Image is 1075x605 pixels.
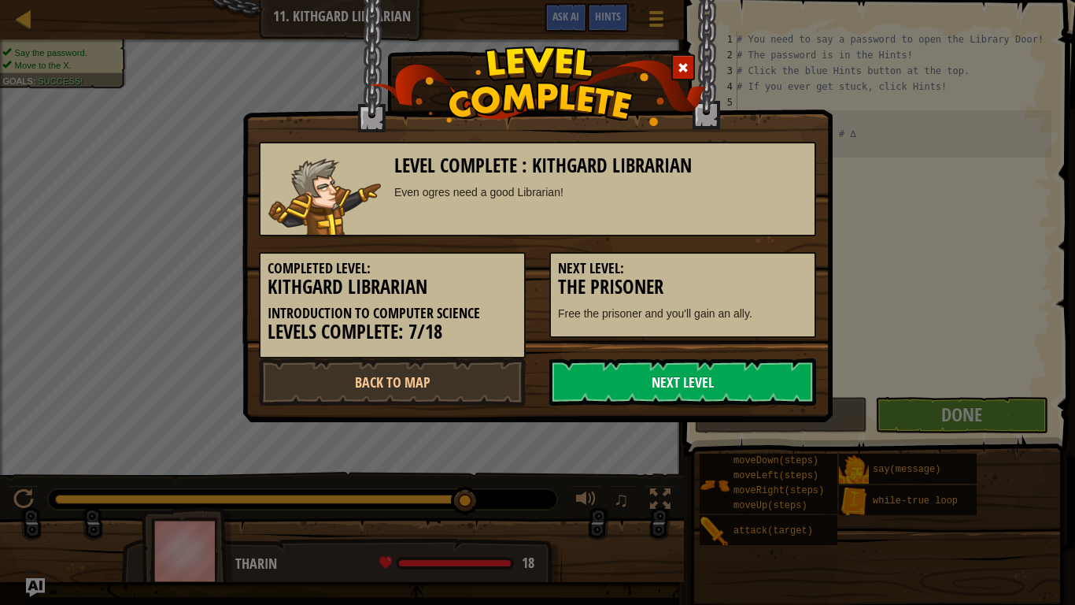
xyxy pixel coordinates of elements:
a: Back to Map [259,358,526,406]
a: Next Level [549,358,816,406]
h3: Levels Complete: 7/18 [268,321,517,343]
h5: Next Level: [558,261,807,277]
div: Even ogres need a good Librarian! [394,184,807,200]
h3: The Prisoner [558,277,807,298]
img: level_complete.png [369,46,707,126]
h3: Level Complete : Kithgard Librarian [394,155,807,176]
h5: Completed Level: [268,261,517,277]
h5: Introduction to Computer Science [268,306,517,321]
p: Free the prisoner and you'll gain an ally. [558,306,807,321]
h3: Kithgard Librarian [268,277,517,298]
img: knight.png [268,158,382,235]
